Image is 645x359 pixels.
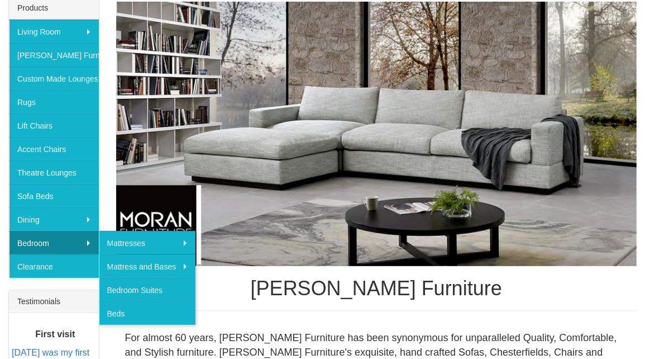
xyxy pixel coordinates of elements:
h1: [PERSON_NAME] Furniture [116,277,637,300]
a: Custom Made Lounges [9,67,99,90]
a: Beds [99,301,196,325]
a: Accent Chairs [9,137,99,160]
a: Rugs [9,90,99,114]
a: [PERSON_NAME] Furniture [9,43,99,67]
a: Living Room [9,20,99,43]
a: Mattresses [99,231,196,254]
a: Mattress and Bases [99,254,196,278]
a: Clearance [9,254,99,278]
a: Theatre Lounges [9,160,99,184]
a: Bedroom [9,231,99,254]
a: Lift Chairs [9,114,99,137]
div: Testimonials [9,290,99,313]
a: Sofa Beds [9,184,99,207]
b: First visit [35,330,75,339]
img: Moran Furniture [116,2,637,266]
a: Dining [9,207,99,231]
a: Bedroom Suites [99,278,196,301]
